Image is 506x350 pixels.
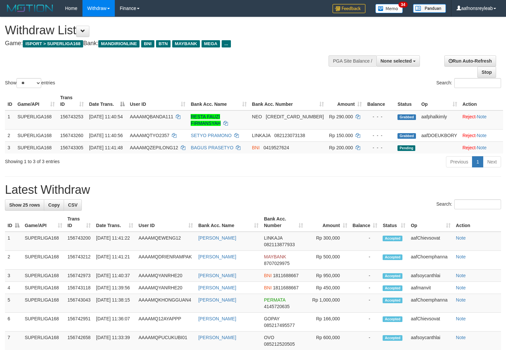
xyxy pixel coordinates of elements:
img: Feedback.jpg [332,4,365,13]
th: Trans ID: activate to sort column ascending [65,213,94,232]
td: - [350,313,380,332]
td: aafmanvit [408,282,453,294]
label: Search: [436,199,501,209]
td: [DATE] 11:36:07 [93,313,136,332]
span: BNI [141,40,154,47]
a: Note [456,285,466,290]
a: [PERSON_NAME] [198,235,236,241]
td: 2 [5,129,15,141]
span: Copy [48,202,60,208]
div: Showing 1 to 3 of 3 entries [5,156,206,165]
span: MANDIRIONLINE [98,40,140,47]
td: 156742951 [65,313,94,332]
span: Grabbed [397,114,416,120]
th: Op: activate to sort column ascending [408,213,453,232]
th: Bank Acc. Name: activate to sort column ascending [188,92,249,110]
td: 3 [5,141,15,154]
th: Date Trans.: activate to sort column ascending [93,213,136,232]
span: AAAAMQZEPILONG12 [130,145,178,150]
a: 1 [472,156,483,167]
span: 156743305 [60,145,83,150]
h1: Withdraw List [5,24,331,37]
a: [PERSON_NAME] [198,316,236,321]
a: [PERSON_NAME] [198,254,236,259]
td: AAAAMQEWENG12 [136,232,196,251]
td: AAAAMQ12AYAPPP [136,313,196,332]
td: [DATE] 11:38:15 [93,294,136,313]
th: User ID: activate to sort column ascending [127,92,188,110]
td: AAAAMQYANRHE20 [136,282,196,294]
span: AAAAMQTYO2357 [130,133,170,138]
div: PGA Site Balance / [329,55,376,67]
td: Rp 950,000 [306,270,350,282]
span: Accepted [383,254,402,260]
td: SUPERLIGA168 [22,270,65,282]
span: Copy 0419527624 to clipboard [264,145,289,150]
select: Showentries [16,78,41,88]
td: 156742973 [65,270,94,282]
td: 1 [5,110,15,130]
td: aafphalkimly [419,110,460,130]
span: BNI [264,285,271,290]
span: Copy 5859458221864797 to clipboard [266,114,324,119]
span: LINKAJA [252,133,270,138]
span: Copy 1811688667 to clipboard [273,273,299,278]
td: 156743118 [65,282,94,294]
a: CSV [64,199,82,211]
label: Search: [436,78,501,88]
td: [DATE] 11:41:22 [93,232,136,251]
span: Accepted [383,316,402,322]
a: Note [456,235,466,241]
a: Note [456,297,466,303]
span: Copy 085217495577 to clipboard [264,323,295,328]
a: BAGUS PRASETYO [191,145,233,150]
td: · [460,141,503,154]
th: Bank Acc. Number: activate to sort column ascending [261,213,306,232]
a: Note [456,335,466,340]
td: aafChievsovat [408,232,453,251]
td: 5 [5,294,22,313]
td: 3 [5,270,22,282]
span: GOPAY [264,316,279,321]
td: Rp 166,000 [306,313,350,332]
span: Copy 082113877933 to clipboard [264,242,295,247]
span: OVO [264,335,274,340]
td: 156743212 [65,251,94,270]
span: MEGA [202,40,220,47]
a: [PERSON_NAME] [198,297,236,303]
span: LINKAJA [264,235,282,241]
span: Copy 082123073138 to clipboard [274,133,305,138]
div: - - - [367,132,392,139]
div: - - - [367,144,392,151]
a: Stop [477,67,496,78]
th: Game/API: activate to sort column ascending [15,92,57,110]
span: Accepted [383,236,402,241]
th: Date Trans.: activate to sort column descending [86,92,127,110]
td: - [350,282,380,294]
a: [PERSON_NAME] [198,335,236,340]
th: Action [453,213,501,232]
span: CSV [68,202,78,208]
span: Copy 8707029975 to clipboard [264,261,290,266]
th: Balance: activate to sort column ascending [350,213,380,232]
td: 2 [5,251,22,270]
td: Rp 300,000 [306,232,350,251]
a: Reject [462,133,476,138]
span: 156743253 [60,114,83,119]
span: [DATE] 11:40:54 [89,114,123,119]
img: MOTION_logo.png [5,3,55,13]
a: Reject [462,145,476,150]
span: Rp 150.000 [329,133,353,138]
span: BNI [252,145,260,150]
th: Trans ID: activate to sort column ascending [57,92,86,110]
a: Next [483,156,501,167]
td: [DATE] 11:39:56 [93,282,136,294]
td: 1 [5,232,22,251]
td: aafChoemphanna [408,251,453,270]
td: 156743200 [65,232,94,251]
span: Accepted [383,285,402,291]
span: Grabbed [397,133,416,139]
td: Rp 1,000,000 [306,294,350,313]
span: AAAAMQBANDA111 [130,114,174,119]
a: Note [456,273,466,278]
